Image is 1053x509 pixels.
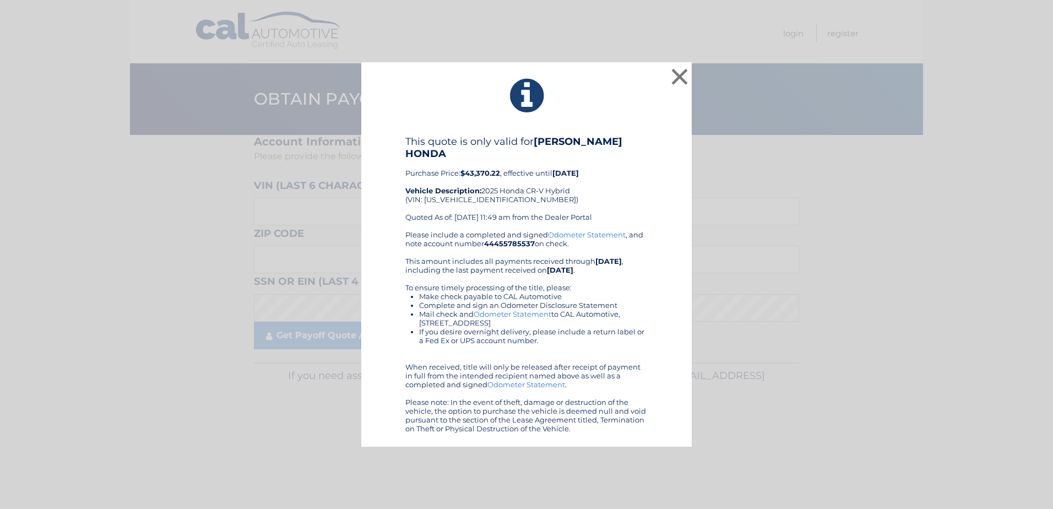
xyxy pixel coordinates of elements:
li: Make check payable to CAL Automotive [419,292,648,301]
b: 44455785537 [484,239,535,248]
b: [PERSON_NAME] HONDA [405,136,622,160]
li: If you desire overnight delivery, please include a return label or a Fed Ex or UPS account number. [419,327,648,345]
b: $43,370.22 [460,169,500,177]
a: Odometer Statement [548,230,626,239]
div: Purchase Price: , effective until 2025 Honda CR-V Hybrid (VIN: [US_VEHICLE_IDENTIFICATION_NUMBER]... [405,136,648,230]
a: Odometer Statement [487,380,565,389]
div: Please include a completed and signed , and note account number on check. This amount includes al... [405,230,648,433]
li: Mail check and to CAL Automotive, [STREET_ADDRESS] [419,310,648,327]
a: Odometer Statement [474,310,551,318]
b: [DATE] [552,169,579,177]
button: × [669,66,691,88]
h4: This quote is only valid for [405,136,648,160]
b: [DATE] [595,257,622,266]
strong: Vehicle Description: [405,186,481,195]
b: [DATE] [547,266,573,274]
li: Complete and sign an Odometer Disclosure Statement [419,301,648,310]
